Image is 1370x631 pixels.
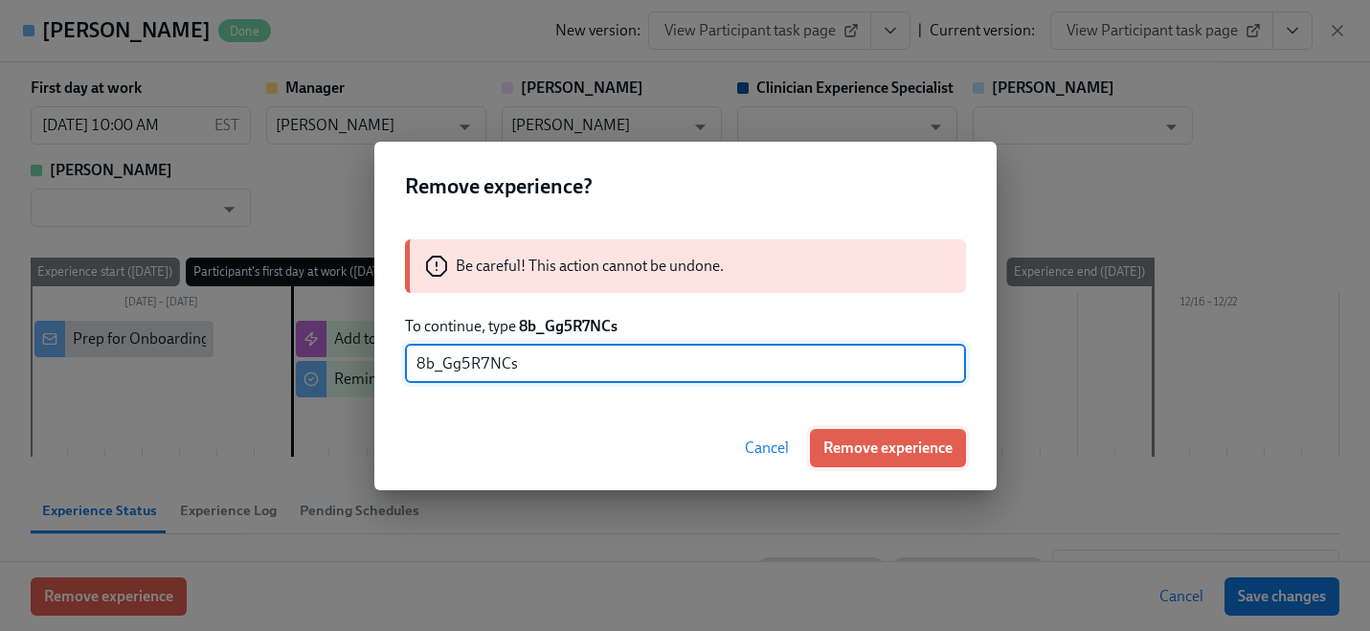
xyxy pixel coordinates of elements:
[519,317,618,335] strong: 8b_Gg5R7NCs
[405,316,966,337] p: To continue, type
[405,172,966,201] h2: Remove experience?
[456,256,724,277] p: Be careful! This action cannot be undone.
[731,429,802,467] button: Cancel
[745,439,789,458] span: Cancel
[810,429,966,467] button: Remove experience
[823,439,953,458] span: Remove experience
